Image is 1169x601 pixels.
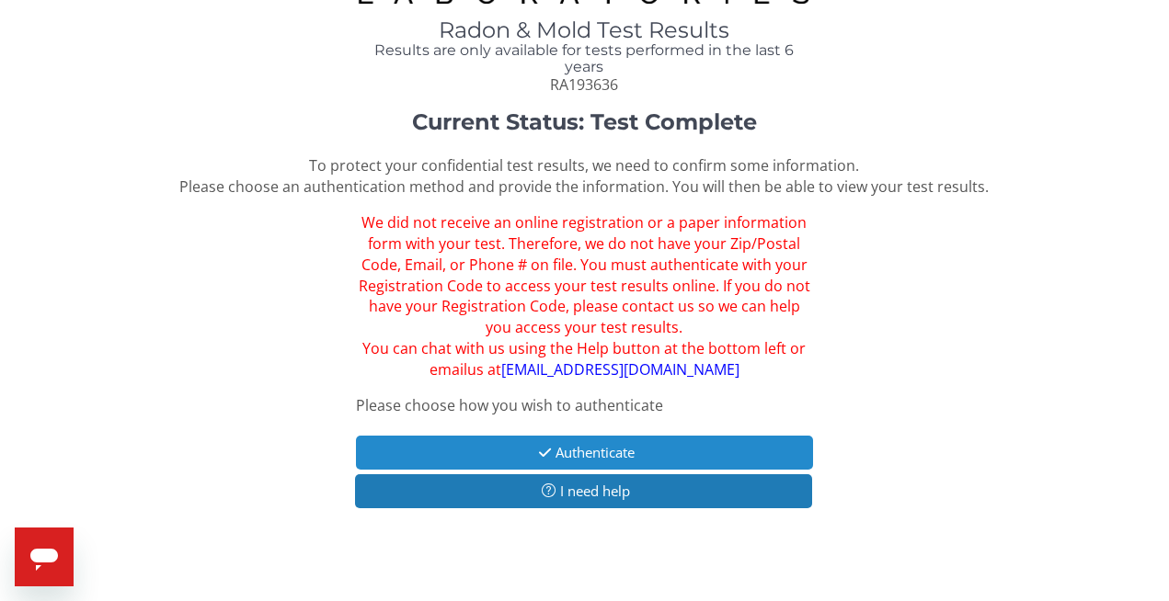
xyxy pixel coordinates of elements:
[15,527,74,586] iframe: Button to launch messaging window, conversation in progress
[356,42,812,74] h4: Results are only available for tests performed in the last 6 years
[550,74,618,95] span: RA193636
[501,359,739,380] a: [EMAIL_ADDRESS][DOMAIN_NAME]
[356,18,812,42] h1: Radon & Mold Test Results
[179,155,989,197] span: To protect your confidential test results, we need to confirm some information. Please choose an ...
[412,108,757,135] strong: Current Status: Test Complete
[356,395,663,415] span: Please choose how you wish to authenticate
[356,436,812,470] button: Authenticate
[355,474,811,508] button: I need help
[359,212,810,380] span: We did not receive an online registration or a paper information form with your test. Therefore, ...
